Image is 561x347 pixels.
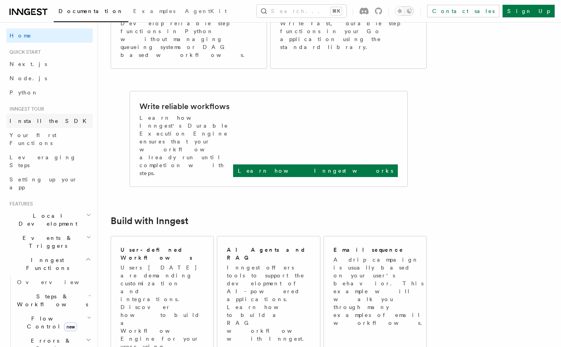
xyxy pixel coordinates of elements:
[6,253,93,275] button: Inngest Functions
[14,289,93,311] button: Steps & Workflows
[6,49,41,55] span: Quick start
[128,2,180,21] a: Examples
[133,8,175,14] span: Examples
[9,132,56,146] span: Your first Functions
[6,57,93,71] a: Next.js
[6,172,93,194] a: Setting up your app
[14,292,88,308] span: Steps & Workflows
[333,246,404,254] h2: Email sequence
[6,231,93,253] button: Events & Triggers
[6,212,86,228] span: Local Development
[180,2,232,21] a: AgentKit
[6,256,85,272] span: Inngest Functions
[120,19,257,59] p: Develop reliable step functions in Python without managing queueing systems or DAG based workflows.
[6,209,93,231] button: Local Development
[6,201,33,207] span: Features
[14,275,93,289] a: Overview
[120,246,204,262] h2: User-defined Workflows
[227,264,311,343] p: Inngest offers tools to support the development of AI-powered applications. Learn how to build a ...
[6,128,93,150] a: Your first Functions
[58,8,124,14] span: Documentation
[333,256,427,327] p: A drip campaign is usually based on your user's behavior. This example will walk you through many...
[9,32,32,40] span: Home
[111,215,188,226] a: Build with Inngest
[139,101,230,112] h2: Write reliable workflows
[9,176,77,190] span: Setting up your app
[6,85,93,100] a: Python
[233,164,398,177] a: Learn how Inngest works
[9,89,38,96] span: Python
[238,167,393,175] p: Learn how Inngest works
[17,279,98,285] span: Overview
[139,114,233,177] p: Learn how Inngest's Durable Execution Engine ensures that your workflow already run until complet...
[427,5,499,17] a: Contact sales
[6,234,86,250] span: Events & Triggers
[503,5,555,17] a: Sign Up
[9,61,47,67] span: Next.js
[14,311,93,334] button: Flow Controlnew
[6,106,44,112] span: Inngest tour
[9,154,76,168] span: Leveraging Steps
[331,7,342,15] kbd: ⌘K
[54,2,128,22] a: Documentation
[395,6,414,16] button: Toggle dark mode
[64,322,77,331] span: new
[6,150,93,172] a: Leveraging Steps
[185,8,227,14] span: AgentKit
[6,28,93,43] a: Home
[6,114,93,128] a: Install the SDK
[227,246,311,262] h2: AI Agents and RAG
[280,19,417,51] p: Write fast, durable step functions in your Go application using the standard library.
[9,118,91,124] span: Install the SDK
[6,71,93,85] a: Node.js
[14,315,87,330] span: Flow Control
[257,5,346,17] button: Search...⌘K
[9,75,47,81] span: Node.js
